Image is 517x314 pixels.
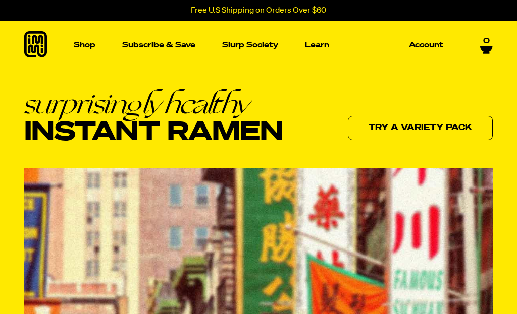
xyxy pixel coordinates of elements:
[405,37,447,53] a: Account
[118,37,199,53] a: Subscribe & Save
[74,41,95,49] p: Shop
[70,21,99,69] a: Shop
[70,21,447,69] nav: Main navigation
[301,21,333,69] a: Learn
[191,6,326,15] p: Free U.S Shipping on Orders Over $60
[218,37,282,53] a: Slurp Society
[348,116,493,140] a: Try a variety pack
[483,37,490,46] span: 0
[24,89,283,118] em: surprisingly healthy
[122,41,195,49] p: Subscribe & Save
[222,41,278,49] p: Slurp Society
[305,41,329,49] p: Learn
[24,89,283,147] h1: Instant Ramen
[409,41,443,49] p: Account
[480,37,493,54] a: 0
